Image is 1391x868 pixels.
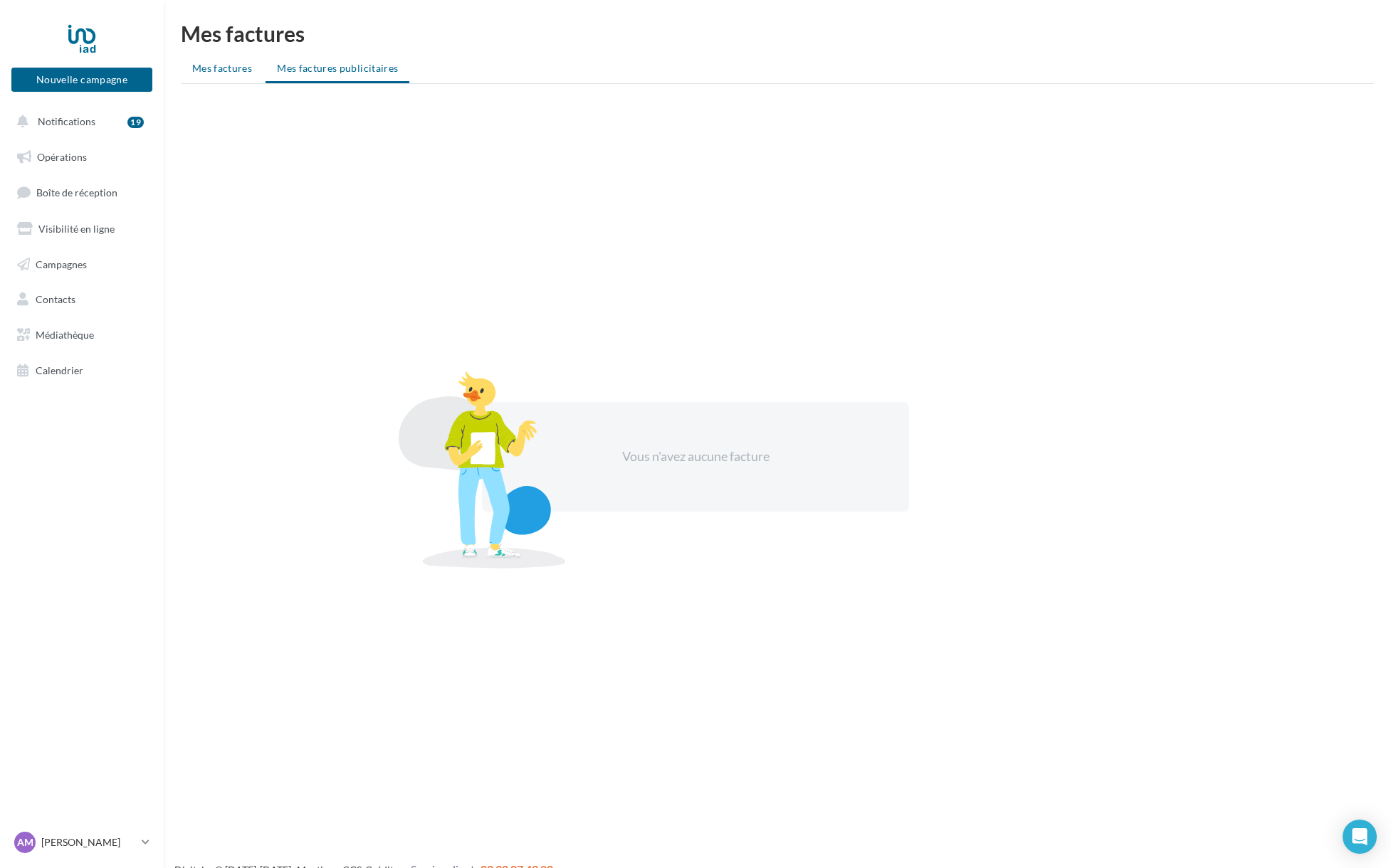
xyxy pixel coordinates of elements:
span: AM [17,835,33,850]
span: Mes factures [192,62,252,74]
span: Visibilité en ligne [38,223,115,235]
h1: Mes factures [181,23,1374,44]
span: Médiathèque [36,329,94,341]
a: Boîte de réception [9,177,155,208]
a: Campagnes [9,250,155,280]
span: Notifications [38,115,95,127]
a: Médiathèque [9,320,155,350]
a: Contacts [9,285,155,314]
span: Opérations [37,151,87,163]
span: Calendrier [36,364,83,376]
a: Visibilité en ligne [9,214,155,244]
span: Contacts [36,293,75,305]
a: Calendrier [9,356,155,386]
div: Vous n'avez aucune facture [573,448,818,466]
div: Open Intercom Messenger [1343,820,1377,854]
button: Notifications 19 [9,107,149,137]
span: Campagnes [36,258,87,270]
button: Nouvelle campagne [11,68,152,92]
span: Boîte de réception [36,186,117,199]
a: Opérations [9,142,155,172]
a: AM [PERSON_NAME] [11,829,152,856]
p: [PERSON_NAME] [41,835,136,850]
div: 19 [127,117,144,128]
